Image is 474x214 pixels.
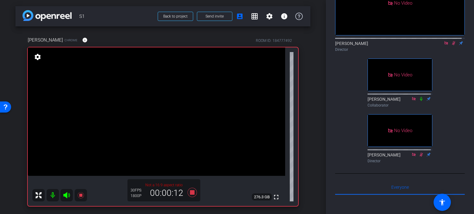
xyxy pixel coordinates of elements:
[281,13,288,20] mat-icon: info
[368,103,432,108] div: Collaborator
[23,10,72,21] img: app-logo
[206,14,224,19] span: Send invite
[236,13,243,20] mat-icon: account_box
[266,13,273,20] mat-icon: settings
[146,188,187,198] div: 00:00:12
[131,193,146,198] div: 1800P
[272,193,280,201] mat-icon: fullscreen
[163,14,188,18] span: Back to project
[394,127,412,133] span: No Video
[368,96,432,108] div: [PERSON_NAME]
[368,158,432,164] div: Director
[251,13,258,20] mat-icon: grid_on
[135,188,141,192] span: FPS
[335,47,465,52] div: Director
[82,37,88,43] mat-icon: info
[197,12,232,21] button: Send invite
[64,38,77,42] span: Chrome
[256,38,292,43] div: ROOM ID: 184777492
[28,37,63,43] span: [PERSON_NAME]
[252,193,272,201] span: 276.3 GB
[335,40,465,52] div: [PERSON_NAME]
[33,53,42,61] mat-icon: settings
[439,199,446,206] mat-icon: accessibility
[394,72,412,78] span: No Video
[131,188,146,193] div: 30
[368,152,432,164] div: [PERSON_NAME]
[391,185,409,189] span: Everyone
[131,182,197,188] p: Not a 16:9 aspect ratio
[79,10,154,22] span: S1
[158,12,193,21] button: Back to project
